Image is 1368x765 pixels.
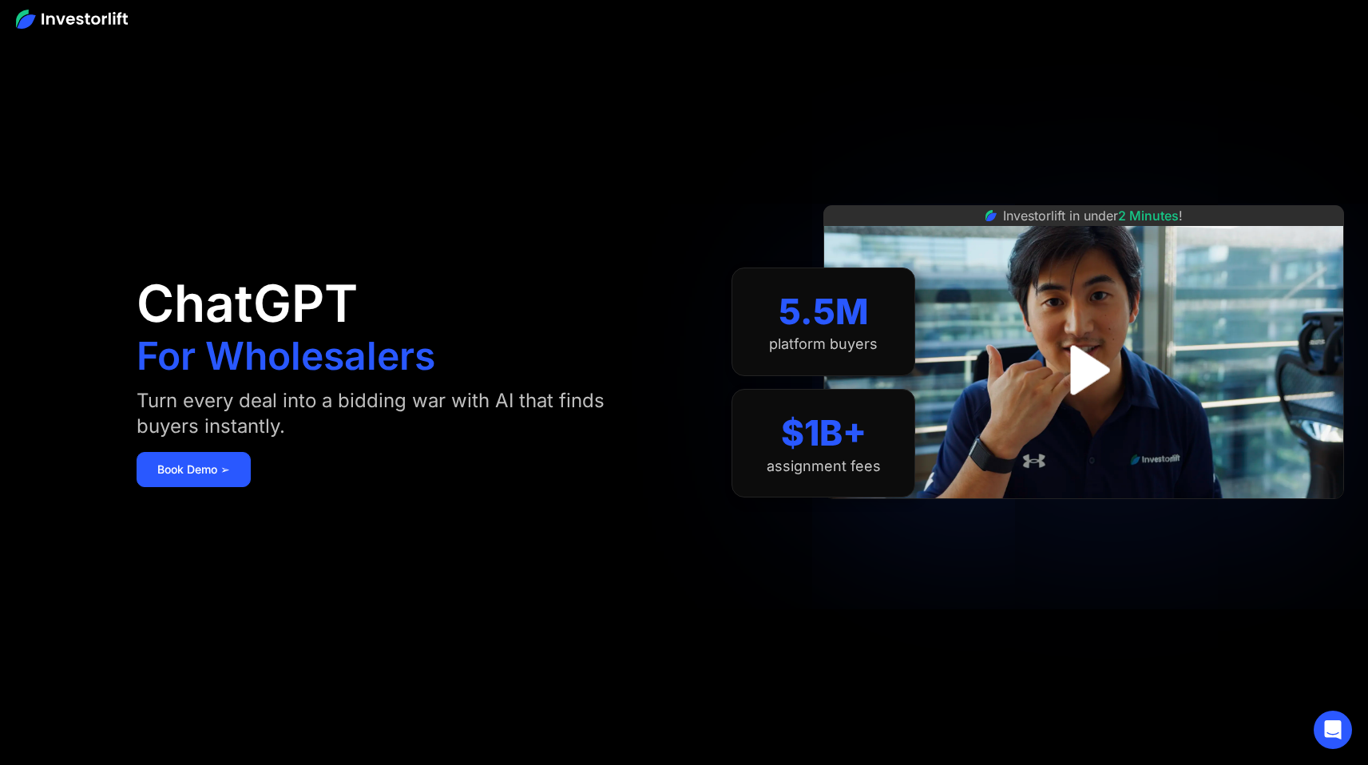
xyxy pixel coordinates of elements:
div: Investorlift in under ! [1003,206,1183,225]
iframe: Customer reviews powered by Trustpilot [964,507,1203,526]
a: open lightbox [1049,335,1120,406]
div: 5.5M [779,291,869,333]
div: Turn every deal into a bidding war with AI that finds buyers instantly. [137,388,644,439]
div: platform buyers [769,335,878,353]
div: $1B+ [781,412,866,454]
a: Book Demo ➢ [137,452,251,487]
div: assignment fees [767,458,881,475]
h1: ChatGPT [137,278,358,329]
span: 2 Minutes [1118,208,1179,224]
div: Open Intercom Messenger [1314,711,1352,749]
h1: For Wholesalers [137,337,435,375]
